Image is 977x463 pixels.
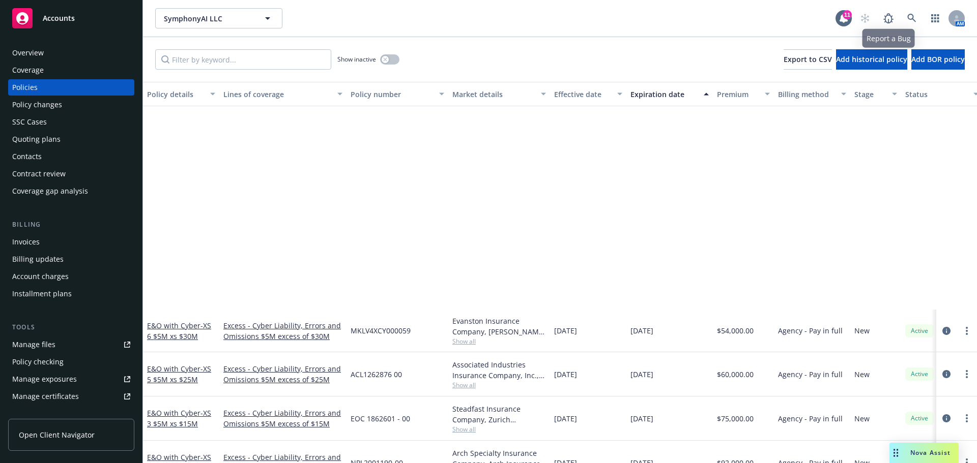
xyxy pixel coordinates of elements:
[854,413,870,424] span: New
[961,368,973,380] a: more
[147,364,211,384] a: E&O with Cyber
[452,381,546,389] span: Show all
[12,166,66,182] div: Contract review
[8,79,134,96] a: Policies
[843,10,852,19] div: 11
[836,49,907,70] button: Add historical policy
[8,234,134,250] a: Invoices
[12,45,44,61] div: Overview
[219,82,347,106] button: Lines of coverage
[448,82,550,106] button: Market details
[554,413,577,424] span: [DATE]
[8,114,134,130] a: SSC Cases
[19,429,95,440] span: Open Client Navigator
[164,13,252,24] span: SymphonyAI LLC
[889,443,959,463] button: Nova Assist
[554,89,611,100] div: Effective date
[630,89,698,100] div: Expiration date
[961,325,973,337] a: more
[12,79,38,96] div: Policies
[911,49,965,70] button: Add BOR policy
[630,413,653,424] span: [DATE]
[147,408,211,428] a: E&O with Cyber
[717,369,754,380] span: $60,000.00
[784,54,832,64] span: Export to CSV
[940,325,953,337] a: circleInformation
[147,321,211,341] a: E&O with Cyber
[554,369,577,380] span: [DATE]
[12,336,55,353] div: Manage files
[8,4,134,33] a: Accounts
[147,408,211,428] span: - XS 3 $5M xs $15M
[778,369,843,380] span: Agency - Pay in full
[850,82,901,106] button: Stage
[8,62,134,78] a: Coverage
[8,388,134,405] a: Manage certificates
[8,166,134,182] a: Contract review
[778,89,835,100] div: Billing method
[12,97,62,113] div: Policy changes
[8,148,134,165] a: Contacts
[630,325,653,336] span: [DATE]
[911,54,965,64] span: Add BOR policy
[351,413,410,424] span: EOC 1862601 - 00
[12,148,42,165] div: Contacts
[223,408,342,429] a: Excess - Cyber Liability, Errors and Omissions $5M excess of $15M
[452,89,535,100] div: Market details
[909,369,930,379] span: Active
[337,55,376,64] span: Show inactive
[452,404,546,425] div: Steadfast Insurance Company, Zurich Insurance Group
[8,97,134,113] a: Policy changes
[452,359,546,381] div: Associated Industries Insurance Company, Inc., AmTrust Financial Services, RT Specialty Insurance...
[223,89,331,100] div: Lines of coverage
[347,82,448,106] button: Policy number
[626,82,713,106] button: Expiration date
[43,14,75,22] span: Accounts
[889,443,902,463] div: Drag to move
[12,131,61,147] div: Quoting plans
[778,325,843,336] span: Agency - Pay in full
[452,337,546,346] span: Show all
[12,268,69,285] div: Account charges
[351,325,411,336] span: MKLV4XCY000059
[8,371,134,387] a: Manage exposures
[12,286,72,302] div: Installment plans
[905,89,967,100] div: Status
[147,321,211,341] span: - XS 6 $5M xs $30M
[717,413,754,424] span: $75,000.00
[155,49,331,70] input: Filter by keyword...
[12,371,77,387] div: Manage exposures
[784,49,832,70] button: Export to CSV
[12,388,79,405] div: Manage certificates
[902,8,922,28] a: Search
[223,320,342,342] a: Excess - Cyber Liability, Errors and Omissions $5M excess of $30M
[717,89,759,100] div: Premium
[940,412,953,424] a: circleInformation
[155,8,282,28] button: SymphonyAI LLC
[452,425,546,434] span: Show all
[717,325,754,336] span: $54,000.00
[12,251,64,267] div: Billing updates
[147,89,204,100] div: Policy details
[554,325,577,336] span: [DATE]
[909,414,930,423] span: Active
[8,251,134,267] a: Billing updates
[8,268,134,285] a: Account charges
[12,234,40,250] div: Invoices
[12,406,64,422] div: Manage claims
[351,89,433,100] div: Policy number
[8,322,134,332] div: Tools
[8,220,134,230] div: Billing
[8,45,134,61] a: Overview
[909,326,930,335] span: Active
[12,62,44,78] div: Coverage
[8,336,134,353] a: Manage files
[8,286,134,302] a: Installment plans
[854,89,886,100] div: Stage
[223,363,342,385] a: Excess - Cyber Liability, Errors and Omissions $5M excess of $25M
[8,183,134,199] a: Coverage gap analysis
[940,368,953,380] a: circleInformation
[8,406,134,422] a: Manage claims
[147,364,211,384] span: - XS 5 $5M xs $25M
